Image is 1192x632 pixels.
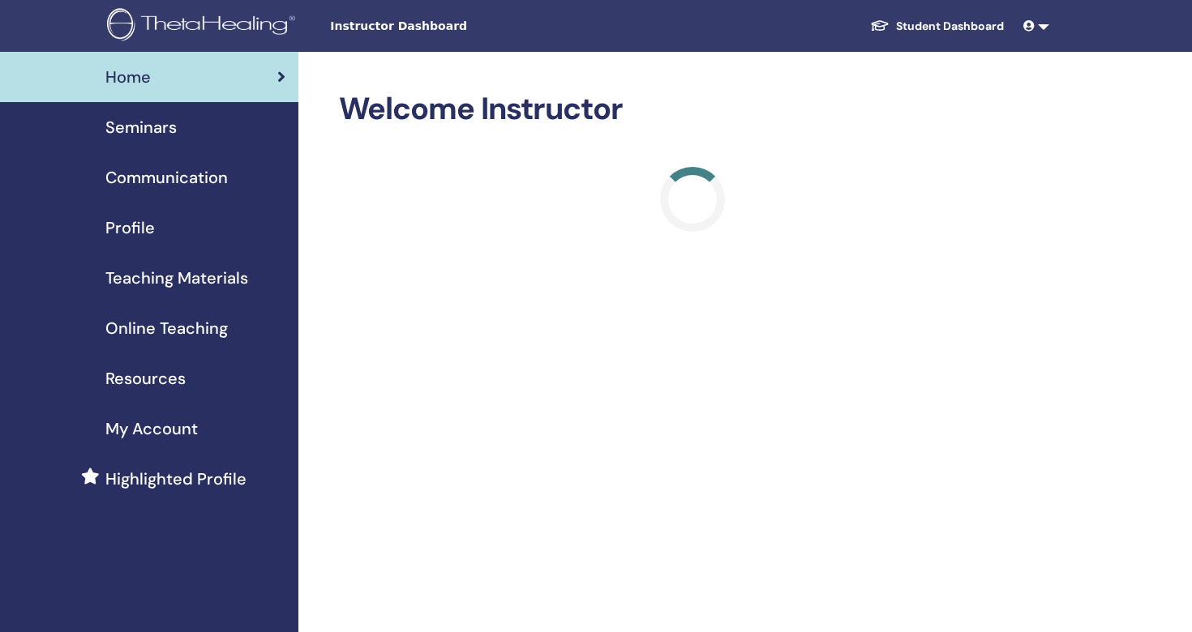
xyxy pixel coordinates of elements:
span: Instructor Dashboard [330,18,573,35]
img: logo.png [107,8,301,45]
span: Resources [105,366,186,391]
span: Profile [105,216,155,240]
img: graduation-cap-white.svg [870,19,890,32]
span: Seminars [105,115,177,139]
span: Communication [105,165,228,190]
span: Teaching Materials [105,266,248,290]
span: Home [105,65,151,89]
span: Online Teaching [105,316,228,340]
h2: Welcome Instructor [339,91,1047,128]
span: Highlighted Profile [105,467,247,491]
a: Student Dashboard [857,11,1017,41]
span: My Account [105,416,198,441]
